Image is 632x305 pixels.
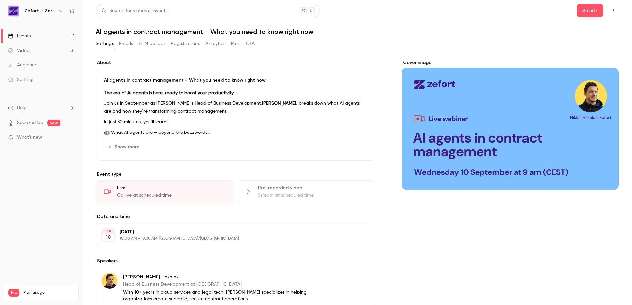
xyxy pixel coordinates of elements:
[8,33,31,39] div: Events
[104,77,367,84] p: AI agents in contract management – What you need to know right now
[104,142,144,152] button: Show more
[96,213,375,220] label: Date and time
[258,192,367,199] div: Stream at scheduled time
[96,171,375,178] p: Event type
[246,38,255,49] button: CTA
[8,104,75,111] li: help-dropdown-opener
[402,59,619,190] section: Cover image
[120,236,340,241] p: 10:00 AM - 10:30 AM, [GEOGRAPHIC_DATA]/[GEOGRAPHIC_DATA]
[8,76,34,83] div: Settings
[123,281,332,287] p: Head of Business Development at [GEOGRAPHIC_DATA]
[237,180,375,203] div: Pre-recorded videoStream at scheduled time
[102,229,114,234] div: SEP
[402,59,619,66] label: Cover image
[23,290,74,295] span: Plan usage
[262,101,296,106] strong: [PERSON_NAME]
[8,47,31,54] div: Videos
[8,6,19,16] img: Zefort – Zero-Effort Contract Management
[17,134,42,141] span: What's new
[8,289,19,297] span: Pro
[258,185,367,191] div: Pre-recorded video
[96,180,234,203] div: LiveGo live at scheduled time
[106,234,111,241] p: 10
[24,8,55,14] h6: Zefort – Zero-Effort Contract Management
[577,4,603,17] button: Share
[205,38,226,49] button: Analytics
[117,192,226,199] div: Go live at scheduled time
[120,229,340,235] p: [DATE]
[17,104,27,111] span: Help
[96,59,375,66] label: About
[8,62,37,68] div: Audience
[171,38,200,49] button: Registrations
[47,120,60,126] span: new
[104,118,367,126] p: In just 30 minutes, you’ll learn:
[117,185,226,191] div: Live
[17,119,43,126] a: SpeakerHub
[101,7,167,14] div: Search for videos or events
[67,135,75,141] iframe: Noticeable Trigger
[96,28,619,36] h1: AI agents in contract management – What you need to know right now
[104,99,367,115] p: Join us in September as [PERSON_NAME]’s Head of Business Development, , breaks down what AI agent...
[96,258,375,264] label: Speakers
[104,91,234,95] strong: The era of AI agents is here, ready to boost your productivity.
[123,289,332,302] p: With 10+ years in cloud services and legal tech, [PERSON_NAME] specializes in helping organizatio...
[102,273,117,289] img: Niklas Hakalax
[123,274,332,280] p: [PERSON_NAME] Hakalax
[104,129,367,136] p: 🤖 What AI agents are – beyond the buzzwords
[119,38,133,49] button: Emails
[139,38,165,49] button: UTM builder
[96,38,114,49] button: Settings
[231,38,241,49] button: Polls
